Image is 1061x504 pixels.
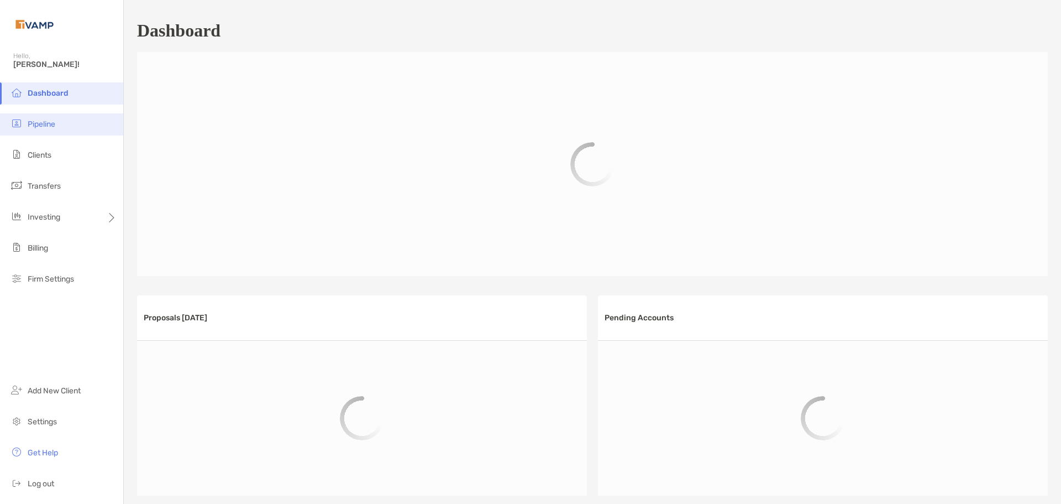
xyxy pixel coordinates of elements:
[605,313,674,323] h3: Pending Accounts
[10,179,23,192] img: transfers icon
[10,241,23,254] img: billing icon
[13,4,56,44] img: Zoe Logo
[10,148,23,161] img: clients icon
[28,181,61,191] span: Transfers
[28,150,51,160] span: Clients
[10,210,23,223] img: investing icon
[10,86,23,99] img: dashboard icon
[28,119,55,129] span: Pipeline
[28,417,57,427] span: Settings
[28,212,60,222] span: Investing
[10,414,23,428] img: settings icon
[28,448,58,458] span: Get Help
[10,476,23,490] img: logout icon
[10,117,23,130] img: pipeline icon
[144,313,207,323] h3: Proposals [DATE]
[28,89,69,98] span: Dashboard
[13,60,117,69] span: [PERSON_NAME]!
[10,445,23,459] img: get-help icon
[137,20,220,41] h1: Dashboard
[10,272,23,285] img: firm-settings icon
[28,479,54,489] span: Log out
[10,383,23,397] img: add_new_client icon
[28,386,81,396] span: Add New Client
[28,243,48,253] span: Billing
[28,274,74,284] span: Firm Settings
